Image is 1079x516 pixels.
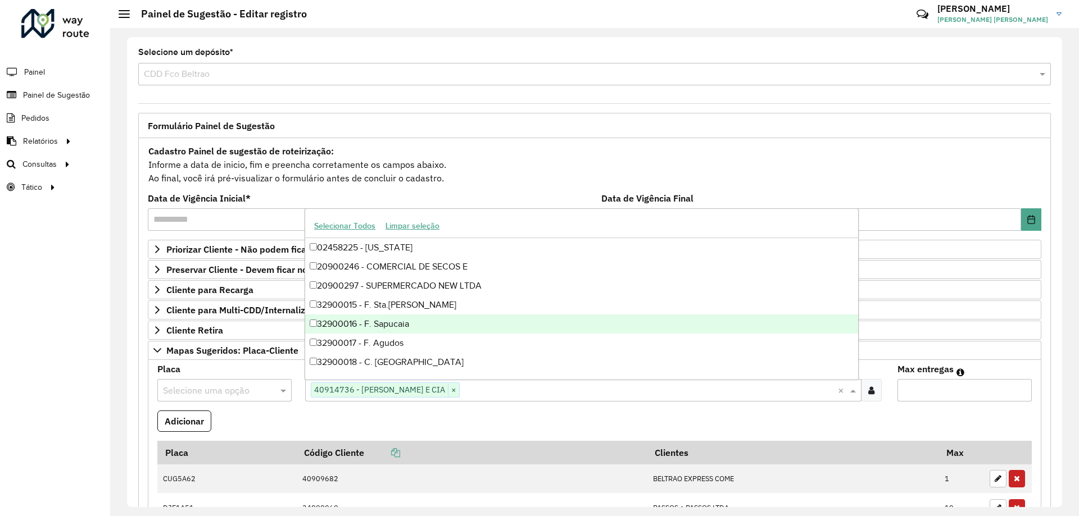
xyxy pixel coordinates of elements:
[157,464,296,494] td: CUG5A62
[364,447,400,458] a: Copiar
[305,208,858,380] ng-dropdown-panel: Options list
[305,314,858,334] div: 32900016 - F. Sapucaia
[166,285,253,294] span: Cliente para Recarga
[148,191,251,205] label: Data de Vigência Inicial
[148,240,1041,259] a: Priorizar Cliente - Não podem ficar no buffer
[305,257,858,276] div: 20900246 - COMERCIAL DE SECOS E
[166,326,223,335] span: Cliente Retira
[311,383,448,396] span: 40914736 - [PERSON_NAME] E CIA
[305,276,858,295] div: 20900297 - SUPERMERCADO NEW LTDA
[296,441,647,464] th: Código Cliente
[148,260,1041,279] a: Preservar Cliente - Devem ficar no buffer, não roteirizar
[939,441,984,464] th: Max
[647,464,939,494] td: BELTRAO EXPRESS COME
[21,181,42,193] span: Tático
[305,353,858,372] div: 32900018 - C. [GEOGRAPHIC_DATA]
[148,144,1041,185] div: Informe a data de inicio, fim e preencha corretamente os campos abaixo. Ao final, você irá pré-vi...
[838,383,847,397] span: Clear all
[897,362,954,376] label: Max entregas
[305,372,858,391] div: 32900024 - F. [GEOGRAPHIC_DATA]
[148,121,275,130] span: Formulário Painel de Sugestão
[380,217,445,235] button: Limpar seleção
[130,8,307,20] h2: Painel de Sugestão - Editar registro
[148,300,1041,319] a: Cliente para Multi-CDD/Internalização
[305,238,858,257] div: 02458225 - [US_STATE]
[1021,208,1041,231] button: Choose Date
[305,334,858,353] div: 32900017 - F. Agudos
[138,45,233,59] label: Selecione um depósito
[937,15,1048,25] span: [PERSON_NAME] [PERSON_NAME]
[148,341,1041,360] a: Mapas Sugeridos: Placa-Cliente
[166,245,350,254] span: Priorizar Cliente - Não podem ficar no buffer
[23,89,90,101] span: Painel de Sugestão
[24,66,45,78] span: Painel
[21,112,49,124] span: Pedidos
[910,2,935,26] a: Contato Rápido
[166,305,325,314] span: Cliente para Multi-CDD/Internalização
[309,217,380,235] button: Selecionar Todos
[148,321,1041,340] a: Cliente Retira
[305,295,858,314] div: 32900015 - F. Sta.[PERSON_NAME]
[939,464,984,494] td: 1
[157,362,180,376] label: Placa
[166,265,395,274] span: Preservar Cliente - Devem ficar no buffer, não roteirizar
[956,368,964,377] em: Máximo de clientes que serão colocados na mesma rota com os clientes informados
[148,145,334,157] strong: Cadastro Painel de sugestão de roteirização:
[148,280,1041,299] a: Cliente para Recarga
[601,191,693,205] label: Data de Vigência Final
[448,383,459,397] span: ×
[296,464,647,494] td: 40909682
[647,441,939,464] th: Clientes
[22,158,57,170] span: Consultas
[157,441,296,464] th: Placa
[157,410,211,432] button: Adicionar
[166,346,298,355] span: Mapas Sugeridos: Placa-Cliente
[23,135,58,147] span: Relatórios
[937,3,1048,14] h3: [PERSON_NAME]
